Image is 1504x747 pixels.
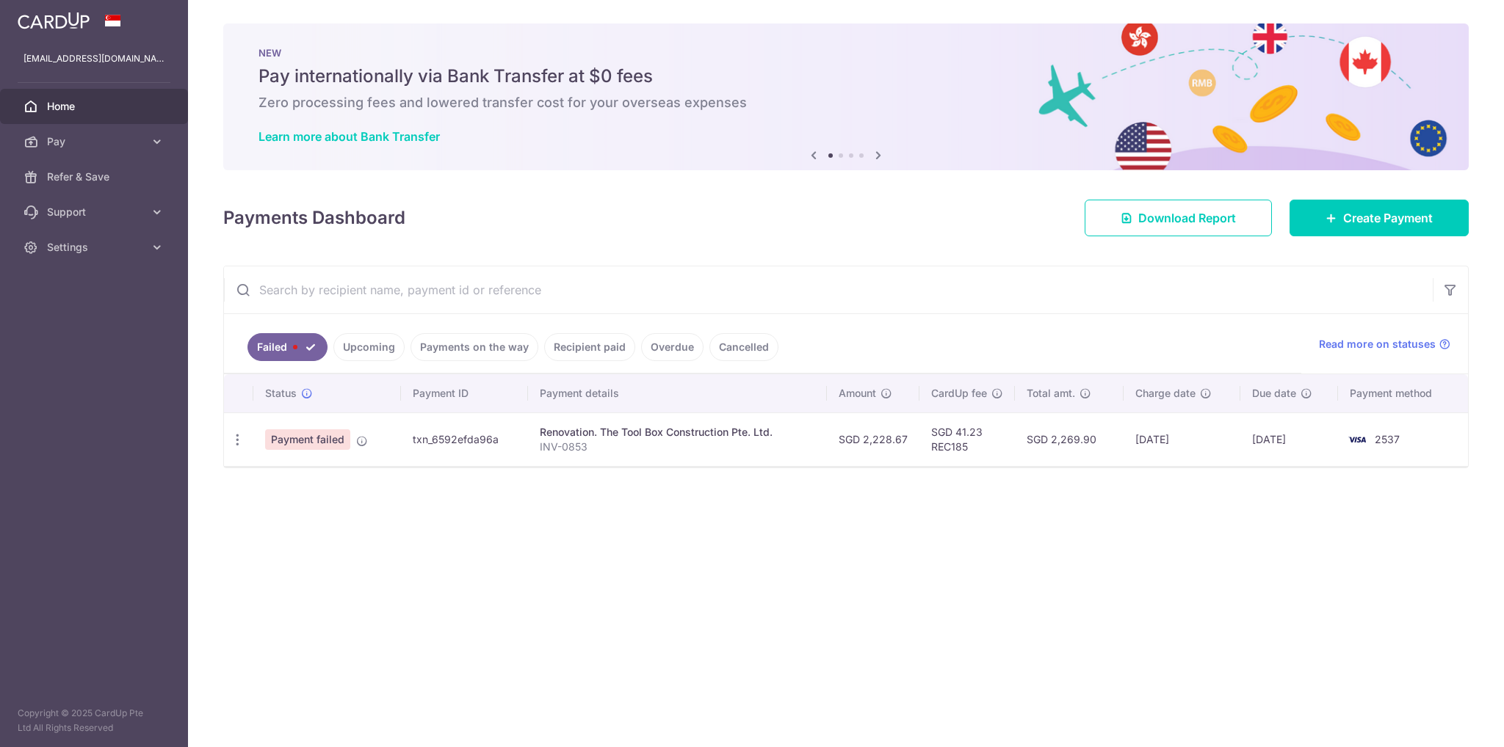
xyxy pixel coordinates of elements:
[1342,431,1372,448] img: Bank Card
[709,333,778,361] a: Cancelled
[1319,337,1450,351] a: Read more on statuses
[411,333,538,361] a: Payments on the way
[931,386,987,401] span: CardUp fee
[333,333,405,361] a: Upcoming
[1290,200,1469,236] a: Create Payment
[641,333,704,361] a: Overdue
[247,333,328,361] a: Failed
[258,65,1433,88] h5: Pay internationally via Bank Transfer at $0 fees
[528,374,827,412] th: Payment details
[1015,412,1124,466] td: SGD 2,269.90
[18,12,90,29] img: CardUp
[1319,337,1436,351] span: Read more on statuses
[47,205,144,219] span: Support
[224,266,1433,313] input: Search by recipient name, payment id or reference
[1124,412,1240,466] td: [DATE]
[401,412,529,466] td: txn_6592efda96a
[919,412,1015,466] td: SGD 41.23 REC185
[1027,386,1075,401] span: Total amt.
[23,51,164,66] p: [EMAIL_ADDRESS][DOMAIN_NAME]
[1375,433,1400,445] span: 2537
[540,440,815,454] p: INV-0853
[47,134,144,149] span: Pay
[1252,386,1296,401] span: Due date
[827,412,919,466] td: SGD 2,228.67
[1240,412,1338,466] td: [DATE]
[1135,386,1196,401] span: Charge date
[401,374,529,412] th: Payment ID
[223,23,1469,170] img: Bank transfer banner
[47,240,144,255] span: Settings
[540,425,815,440] div: Renovation. The Tool Box Construction Pte. Ltd.
[47,99,144,114] span: Home
[258,47,1433,59] p: NEW
[258,129,440,144] a: Learn more about Bank Transfer
[265,429,350,450] span: Payment failed
[544,333,635,361] a: Recipient paid
[47,170,144,184] span: Refer & Save
[1138,209,1236,227] span: Download Report
[1085,200,1272,236] a: Download Report
[1338,374,1468,412] th: Payment method
[258,94,1433,112] h6: Zero processing fees and lowered transfer cost for your overseas expenses
[265,386,297,401] span: Status
[223,205,405,231] h4: Payments Dashboard
[1343,209,1433,227] span: Create Payment
[839,386,876,401] span: Amount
